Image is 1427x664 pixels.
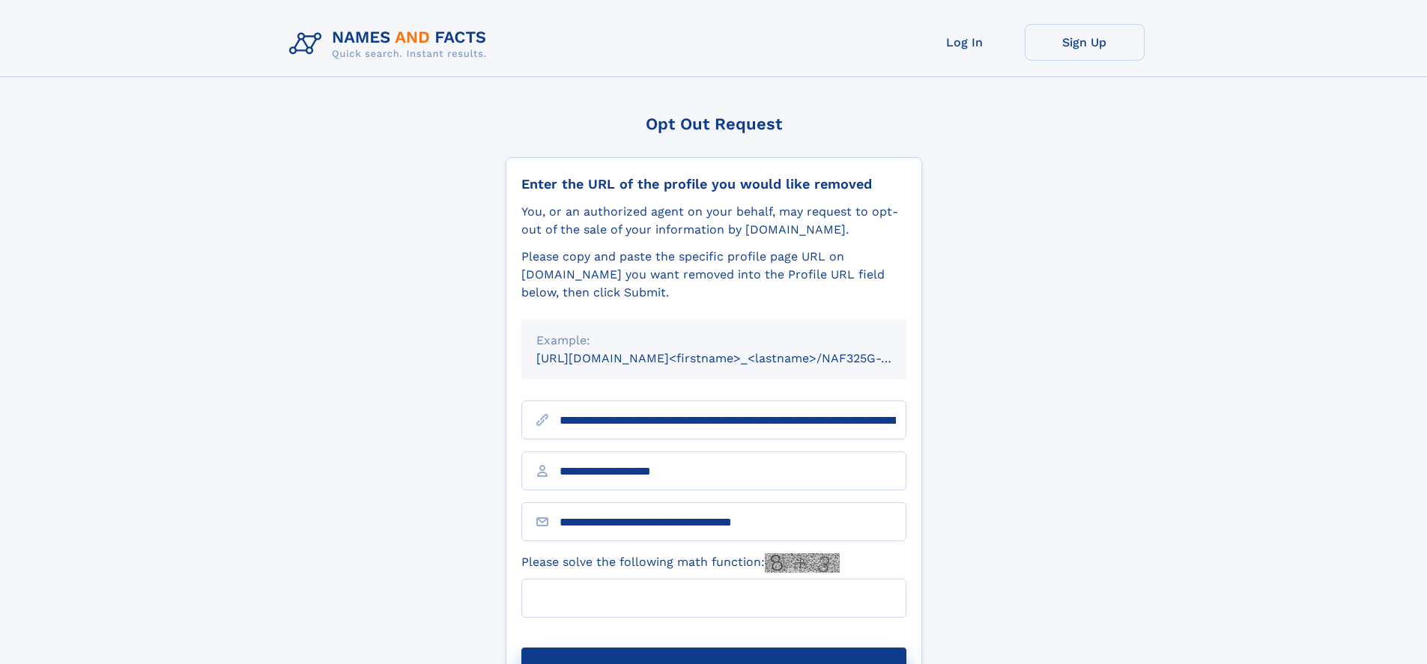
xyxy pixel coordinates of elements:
[1025,24,1145,61] a: Sign Up
[521,203,906,239] div: You, or an authorized agent on your behalf, may request to opt-out of the sale of your informatio...
[521,176,906,192] div: Enter the URL of the profile you would like removed
[283,24,499,64] img: Logo Names and Facts
[521,248,906,302] div: Please copy and paste the specific profile page URL on [DOMAIN_NAME] you want removed into the Pr...
[521,553,840,573] label: Please solve the following math function:
[905,24,1025,61] a: Log In
[536,332,891,350] div: Example:
[506,115,922,133] div: Opt Out Request
[536,351,935,365] small: [URL][DOMAIN_NAME]<firstname>_<lastname>/NAF325G-xxxxxxxx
